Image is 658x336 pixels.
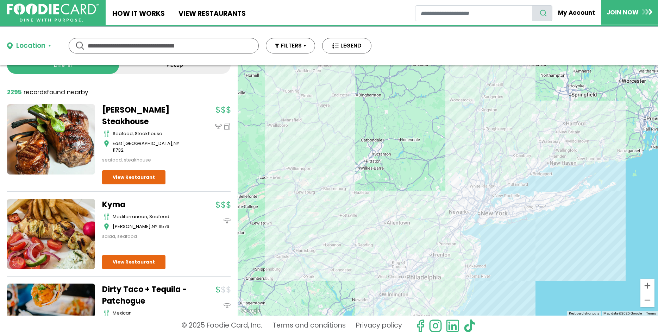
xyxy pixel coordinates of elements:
a: Privacy policy [356,319,402,332]
button: Zoom out [640,293,654,307]
img: dinein_icon.svg [215,123,222,130]
button: LEGEND [322,38,371,53]
span: 11732 [113,147,124,153]
strong: 2295 [7,88,22,96]
a: My Account [552,5,601,20]
div: seafood, steakhouse [113,130,190,137]
div: salad, seafood [102,233,190,240]
span: [PERSON_NAME] [113,223,151,230]
button: Zoom in [640,279,654,293]
div: mexican [113,310,190,317]
span: 11576 [158,223,169,230]
div: seafood, steakhouse [102,157,190,164]
button: Location [7,41,51,51]
img: cutlery_icon.svg [104,310,109,317]
span: East [GEOGRAPHIC_DATA] [113,140,173,147]
button: search [532,5,552,21]
span: records [24,88,47,96]
img: FoodieCard; Eat, Drink, Save, Donate [7,4,99,22]
span: NY [174,140,179,147]
a: Terms and conditions [272,319,346,332]
svg: check us out on facebook [414,319,427,332]
span: Map data ©2025 Google [603,311,642,315]
a: Dirty Taco + Tequila - Patchogue [102,284,190,307]
div: found nearby [7,88,88,97]
img: Google [239,306,263,316]
img: dinein_icon.svg [224,217,231,224]
img: dinein_icon.svg [224,302,231,309]
a: [PERSON_NAME] Steakhouse [102,104,190,127]
div: , [113,223,190,230]
div: , [113,140,190,154]
a: Pickup [119,56,231,74]
img: cutlery_icon.svg [104,213,109,220]
div: mediterranean, seafood [113,213,190,220]
input: restaurant search [415,5,532,21]
img: map_icon.svg [104,140,109,147]
button: Keyboard shortcuts [569,311,599,316]
img: tiktok.svg [463,319,476,332]
a: Open this area in Google Maps (opens a new window) [239,306,263,316]
a: Dine-in [7,56,119,74]
a: View Restaurant [102,170,165,184]
img: map_icon.svg [104,223,109,230]
a: Terms [646,311,656,315]
div: Location [16,41,45,51]
p: © 2025 Foodie Card, Inc. [182,319,262,332]
span: NY [152,223,157,230]
button: FILTERS [266,38,315,53]
a: Kyma [102,199,190,210]
img: pickup_icon.svg [224,123,231,130]
a: View Restaurant [102,255,165,269]
img: linkedin.svg [446,319,459,332]
img: cutlery_icon.svg [104,130,109,137]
